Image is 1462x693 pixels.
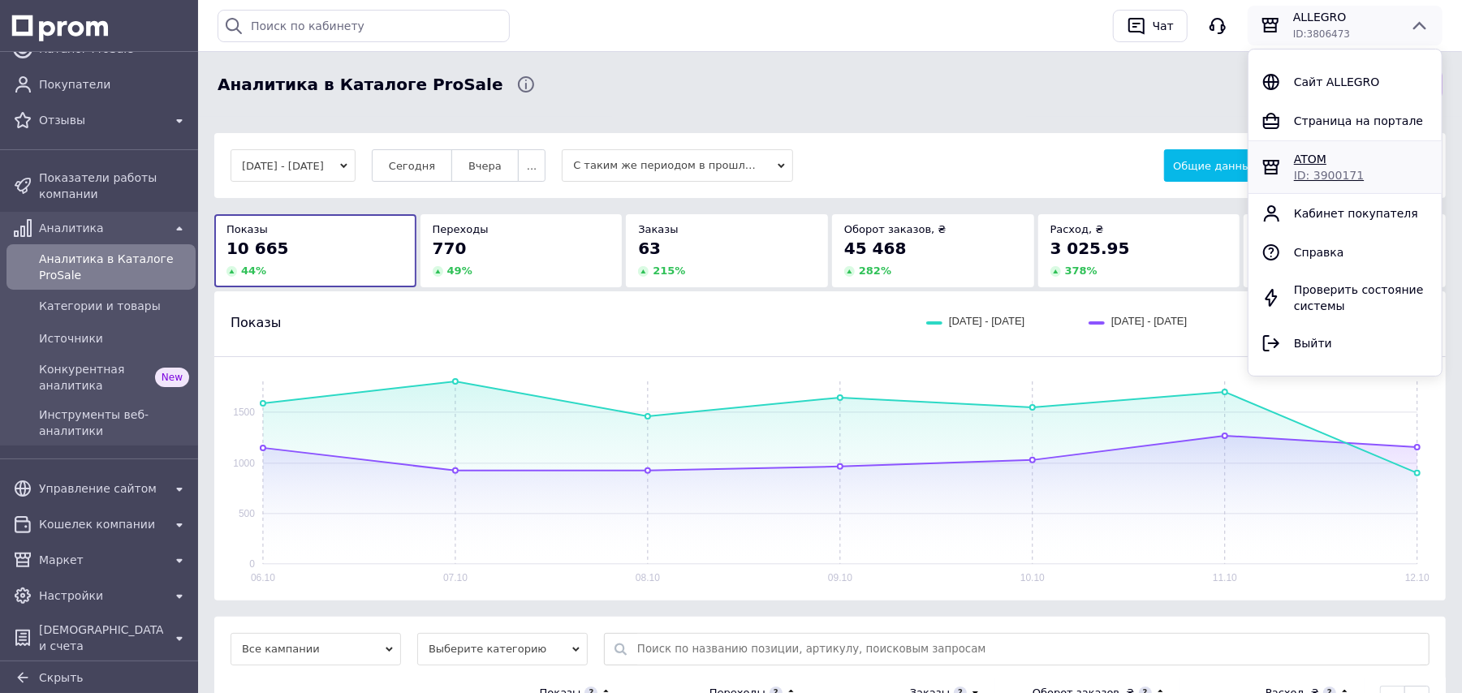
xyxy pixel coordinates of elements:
span: Показы [231,314,281,332]
text: 07.10 [443,572,468,583]
span: ATOM [1294,153,1326,166]
a: Сайт ALLEGRO [1249,62,1442,101]
text: 11.10 [1213,572,1237,583]
button: Вчера [451,149,519,182]
span: Проверить состояние системы [1294,283,1424,312]
span: Общие данные [1173,160,1257,172]
span: 215 % [653,265,685,277]
span: ALLEGRO [1293,9,1397,25]
span: [DEMOGRAPHIC_DATA] и счета [39,622,163,654]
a: ATOMID: 3900171 [1249,141,1442,193]
span: Скрыть [39,671,84,684]
text: 10.10 [1020,572,1045,583]
button: ... [518,149,546,182]
span: 10 665 [226,239,289,258]
span: Вчера [468,160,502,172]
span: 63 [638,239,661,258]
span: 770 [433,239,467,258]
span: 49 % [447,265,472,277]
span: Категории и товары [39,298,189,314]
text: 1500 [233,407,255,418]
text: 12.10 [1405,572,1430,583]
span: New [155,368,189,387]
span: Аналитика в Каталоге ProSale [39,251,189,283]
span: Маркет [39,552,163,568]
span: Отзывы [39,112,163,128]
span: Покупатели [39,76,189,93]
a: Справка [1249,233,1442,272]
span: Все кампании [231,633,401,665]
span: 3 025.95 [1050,239,1130,258]
button: Чат [1113,10,1188,42]
text: 500 [239,508,255,519]
span: Сегодня [389,160,435,172]
span: Аналитика в Каталоге ProSale [218,73,503,97]
span: Расход, ₴ [1050,223,1104,235]
span: Конкурентная аналитика [39,361,149,394]
a: Проверить состояние системы [1249,272,1442,324]
span: Настройки [39,588,163,604]
span: ... [527,160,537,172]
span: Сайт ALLEGRO [1294,75,1380,88]
span: Страница на портале [1294,114,1423,127]
button: Сегодня [372,149,452,182]
span: 378 % [1065,265,1098,277]
button: Общие данные [1164,149,1266,182]
span: ID: 3806473 [1293,28,1350,40]
span: Переходы [433,223,489,235]
text: 09.10 [828,572,852,583]
span: Источники [39,330,189,346]
div: Чат [1149,14,1177,38]
span: 44 % [241,265,266,277]
span: С таким же периодом в прошлом году [562,149,793,182]
a: Страница на портале [1249,101,1442,140]
text: 1000 [233,458,255,469]
a: Выйти [1249,324,1442,363]
span: Кабинет покупателя [1294,207,1418,220]
span: Оборот заказов, ₴ [844,223,947,235]
span: Показатели работы компании [39,170,189,202]
span: Аналитика [39,220,163,236]
span: ID: 3900171 [1294,169,1364,182]
span: Выберите категорию [417,633,588,665]
span: Заказы [638,223,678,235]
span: Кошелек компании [39,516,163,532]
text: 0 [249,558,255,570]
a: Кабинет покупателя [1249,194,1442,233]
text: 06.10 [251,572,275,583]
text: 08.10 [636,572,660,583]
span: 282 % [859,265,891,277]
span: Справка [1294,246,1344,259]
span: Выйти [1294,337,1332,350]
input: Поиск по названию позиции, артикулу, поисковым запросам [637,634,1421,665]
span: Управление сайтом [39,480,163,497]
input: Поиск по кабинету [218,10,510,42]
button: [DATE] - [DATE] [231,149,356,182]
span: Показы [226,223,268,235]
span: 45 468 [844,239,907,258]
span: Инструменты веб-аналитики [39,407,189,439]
